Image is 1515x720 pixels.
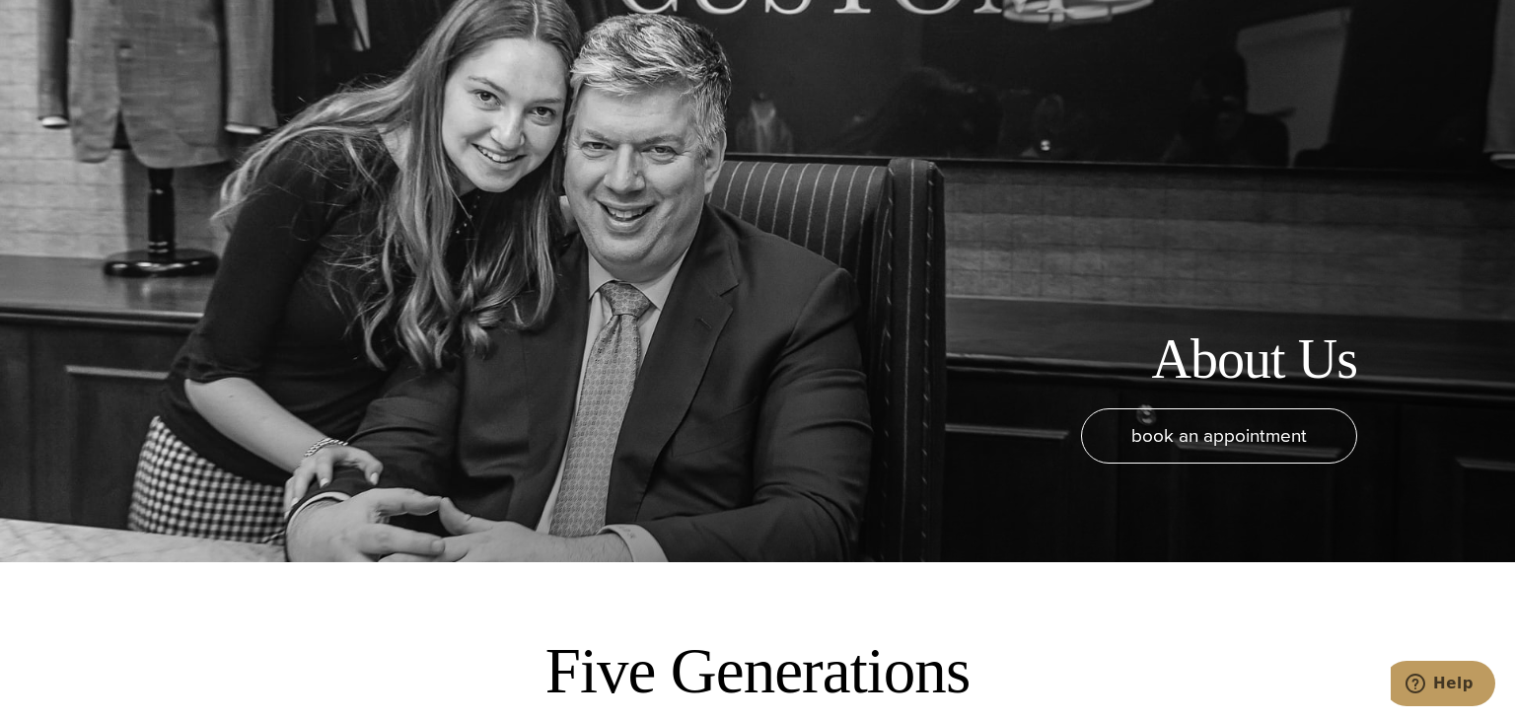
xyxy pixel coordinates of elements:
iframe: Opens a widget where you can chat to one of our agents [1391,661,1495,710]
span: book an appointment [1131,421,1307,450]
h1: About Us [1151,326,1357,393]
a: book an appointment [1081,408,1357,464]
